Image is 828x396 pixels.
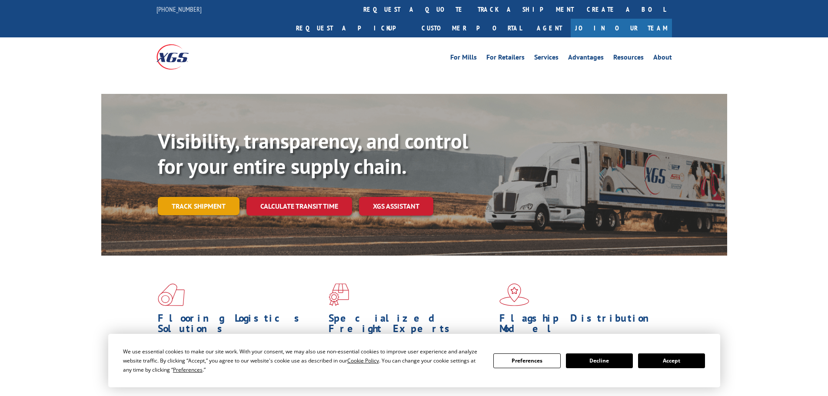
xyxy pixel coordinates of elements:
[158,127,468,180] b: Visibility, transparency, and control for your entire supply chain.
[289,19,415,37] a: Request a pickup
[158,313,322,338] h1: Flooring Logistics Solutions
[486,54,525,63] a: For Retailers
[156,5,202,13] a: [PHONE_NUMBER]
[329,283,349,306] img: xgs-icon-focused-on-flooring-red
[158,197,239,215] a: Track shipment
[173,366,203,373] span: Preferences
[359,197,433,216] a: XGS ASSISTANT
[613,54,644,63] a: Resources
[499,313,664,338] h1: Flagship Distribution Model
[123,347,483,374] div: We use essential cookies to make our site work. With your consent, we may also use non-essential ...
[158,283,185,306] img: xgs-icon-total-supply-chain-intelligence-red
[568,54,604,63] a: Advantages
[450,54,477,63] a: For Mills
[571,19,672,37] a: Join Our Team
[499,283,529,306] img: xgs-icon-flagship-distribution-model-red
[638,353,705,368] button: Accept
[347,357,379,364] span: Cookie Policy
[653,54,672,63] a: About
[566,353,633,368] button: Decline
[329,313,493,338] h1: Specialized Freight Experts
[493,353,560,368] button: Preferences
[528,19,571,37] a: Agent
[108,334,720,387] div: Cookie Consent Prompt
[534,54,559,63] a: Services
[246,197,352,216] a: Calculate transit time
[415,19,528,37] a: Customer Portal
